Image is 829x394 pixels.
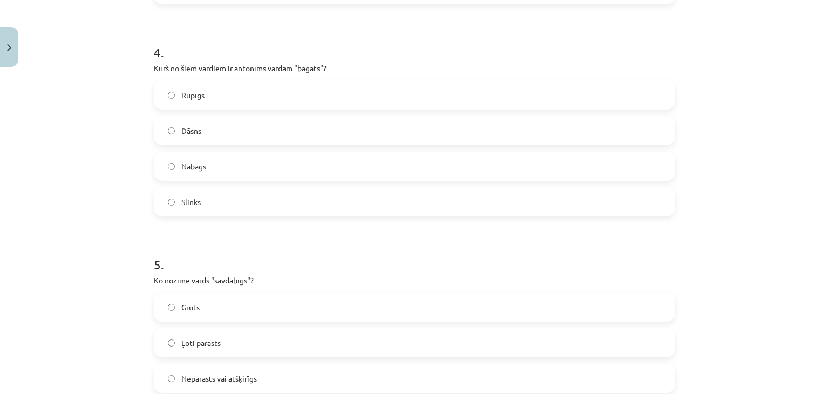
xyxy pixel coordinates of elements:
[181,337,221,349] span: Ļoti parasts
[168,199,175,206] input: Slinks
[168,304,175,311] input: Grūts
[181,196,201,208] span: Slinks
[168,339,175,347] input: Ļoti parasts
[181,125,201,137] span: Dāsns
[154,63,675,74] p: Kurš no šiem vārdiem ir antonīms vārdam "bagāts"?
[7,44,11,51] img: icon-close-lesson-0947bae3869378f0d4975bcd49f059093ad1ed9edebbc8119c70593378902aed.svg
[181,373,257,384] span: Neparasts vai atšķirīgs
[181,161,206,172] span: Nabags
[168,92,175,99] input: Rūpīgs
[181,90,205,101] span: Rūpīgs
[168,127,175,134] input: Dāsns
[154,275,675,286] p: Ko nozīmē vārds "savdabīgs"?
[168,163,175,170] input: Nabags
[154,26,675,59] h1: 4 .
[181,302,200,313] span: Grūts
[168,375,175,382] input: Neparasts vai atšķirīgs
[154,238,675,271] h1: 5 .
